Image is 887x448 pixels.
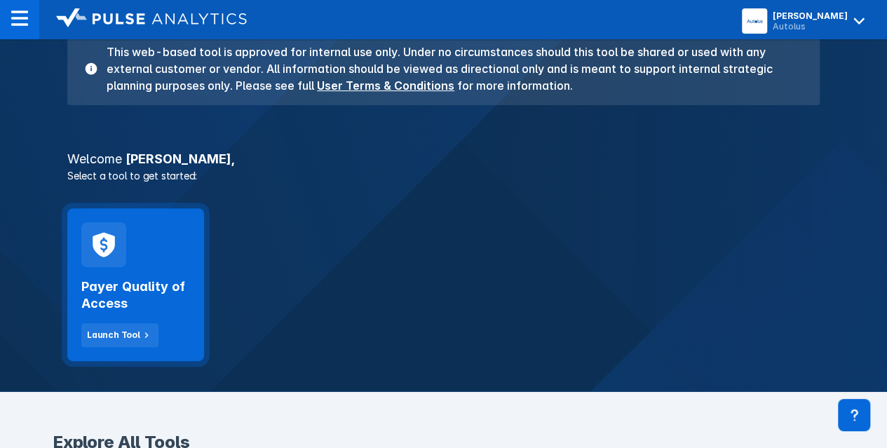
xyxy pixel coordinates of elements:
[56,8,247,28] img: logo
[39,8,247,31] a: logo
[59,168,828,183] p: Select a tool to get started:
[59,153,828,165] h3: [PERSON_NAME] ,
[87,329,140,341] div: Launch Tool
[317,79,454,93] a: User Terms & Conditions
[773,21,848,32] div: Autolus
[11,10,28,27] img: menu--horizontal.svg
[81,278,190,312] h2: Payer Quality of Access
[67,151,122,166] span: Welcome
[745,11,764,31] img: menu button
[773,11,848,21] div: [PERSON_NAME]
[81,323,158,347] button: Launch Tool
[67,208,204,361] a: Payer Quality of AccessLaunch Tool
[98,43,803,94] h3: This web-based tool is approved for internal use only. Under no circumstances should this tool be...
[838,399,870,431] div: Contact Support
